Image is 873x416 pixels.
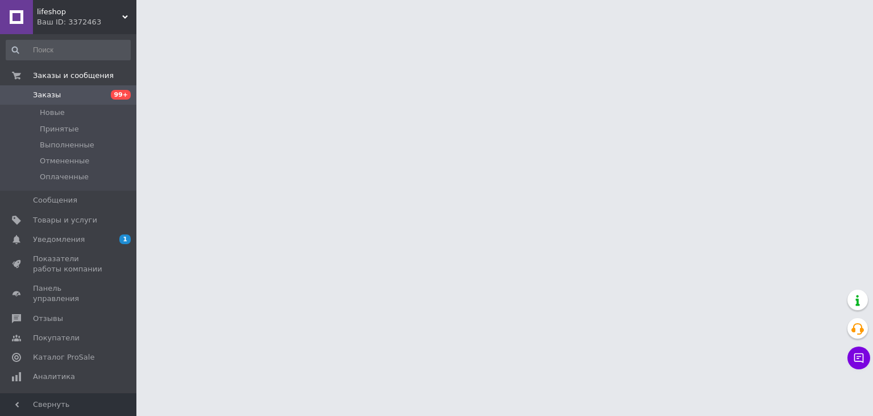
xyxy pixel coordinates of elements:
input: Поиск [6,40,131,60]
span: 99+ [111,90,131,100]
span: lifeshop [37,7,122,17]
span: Показатели работы компании [33,254,105,274]
span: Уведомления [33,234,85,245]
span: Товары и услуги [33,215,97,225]
span: Заказы [33,90,61,100]
span: Заказы и сообщения [33,71,114,81]
span: 1 [119,234,131,244]
span: Инструменты вебмастера и SEO [33,391,105,411]
span: Сообщения [33,195,77,205]
span: Отмененные [40,156,89,166]
span: Панель управления [33,283,105,304]
span: Покупатели [33,333,80,343]
span: Выполненные [40,140,94,150]
span: Оплаченные [40,172,89,182]
button: Чат с покупателем [847,347,870,369]
span: Отзывы [33,314,63,324]
span: Новые [40,108,65,118]
span: Каталог ProSale [33,352,94,363]
span: Аналитика [33,372,75,382]
span: Принятые [40,124,79,134]
div: Ваш ID: 3372463 [37,17,136,27]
